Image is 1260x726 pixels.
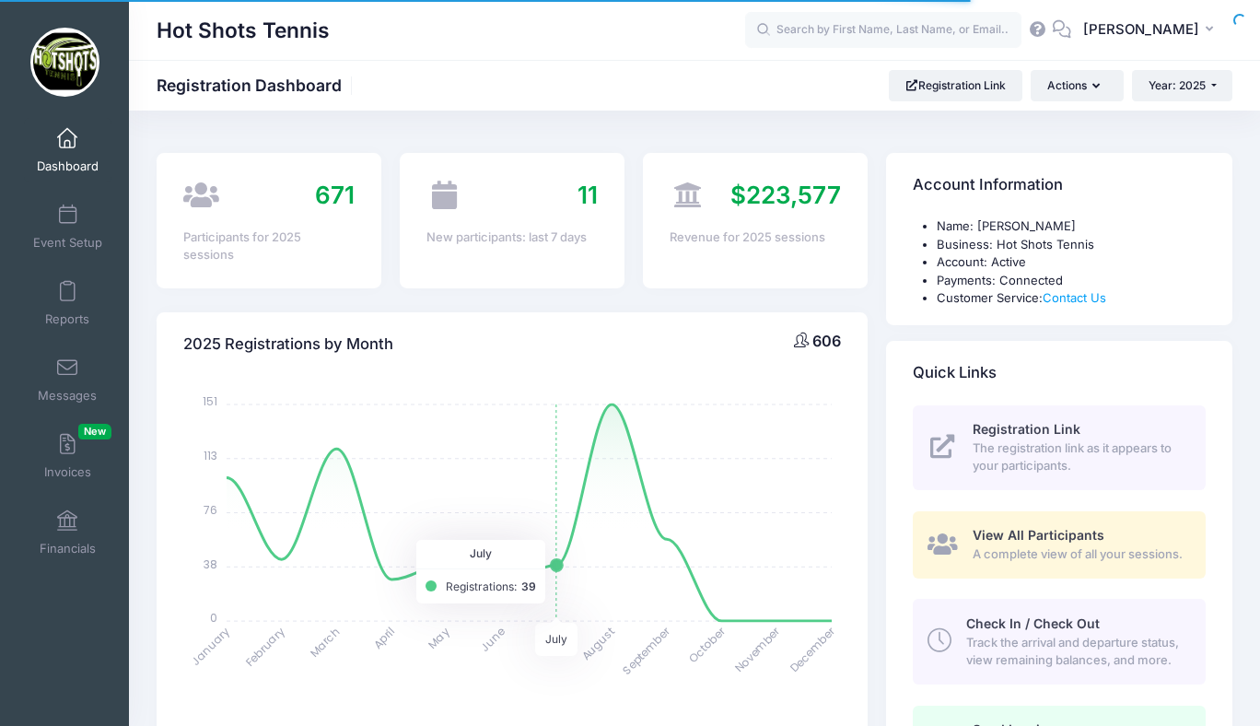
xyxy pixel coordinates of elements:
[307,624,344,661] tspan: March
[426,228,598,247] div: New participants: last 7 days
[204,556,217,571] tspan: 38
[913,159,1063,212] h4: Account Information
[812,332,841,350] span: 606
[913,599,1206,684] a: Check In / Check Out Track the arrival and departure status, view remaining balances, and more.
[1083,19,1199,40] span: [PERSON_NAME]
[370,624,398,651] tspan: April
[38,388,97,404] span: Messages
[973,527,1104,543] span: View All Participants
[1031,70,1123,101] button: Actions
[1043,290,1106,305] a: Contact Us
[973,439,1184,475] span: The registration link as it appears to your participants.
[685,623,729,666] tspan: October
[183,228,355,264] div: Participants for 2025 sessions
[730,181,841,209] span: $223,577
[973,421,1080,437] span: Registration Link
[973,545,1184,564] span: A complete view of all your sessions.
[577,181,598,209] span: 11
[425,624,452,651] tspan: May
[1132,70,1232,101] button: Year: 2025
[30,28,99,97] img: Hot Shots Tennis
[44,464,91,480] span: Invoices
[24,271,111,335] a: Reports
[966,615,1100,631] span: Check In / Check Out
[204,448,217,463] tspan: 113
[203,393,217,409] tspan: 151
[937,272,1206,290] li: Payments: Connected
[937,236,1206,254] li: Business: Hot Shots Tennis
[913,511,1206,579] a: View All Participants A complete view of all your sessions.
[204,501,217,517] tspan: 76
[78,424,111,439] span: New
[157,76,357,95] h1: Registration Dashboard
[937,289,1206,308] li: Customer Service:
[40,541,96,556] span: Financials
[315,181,355,209] span: 671
[1071,9,1232,52] button: [PERSON_NAME]
[937,217,1206,236] li: Name: [PERSON_NAME]
[536,624,564,651] tspan: July
[33,235,102,251] span: Event Setup
[37,158,99,174] span: Dashboard
[670,228,841,247] div: Revenue for 2025 sessions
[966,634,1184,670] span: Track the arrival and departure status, view remaining balances, and more.
[242,624,287,669] tspan: February
[24,424,111,488] a: InvoicesNew
[578,624,618,663] tspan: August
[24,347,111,412] a: Messages
[745,12,1021,49] input: Search by First Name, Last Name, or Email...
[889,70,1022,101] a: Registration Link
[183,318,393,370] h4: 2025 Registrations by Month
[1149,78,1206,92] span: Year: 2025
[913,346,997,399] h4: Quick Links
[787,623,839,675] tspan: December
[188,624,233,669] tspan: January
[913,405,1206,490] a: Registration Link The registration link as it appears to your participants.
[210,610,217,626] tspan: 0
[731,623,784,675] tspan: November
[24,500,111,565] a: Financials
[24,118,111,182] a: Dashboard
[24,194,111,259] a: Event Setup
[937,253,1206,272] li: Account: Active
[45,311,89,327] span: Reports
[157,9,330,52] h1: Hot Shots Tennis
[477,624,507,654] tspan: June
[619,623,673,677] tspan: September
